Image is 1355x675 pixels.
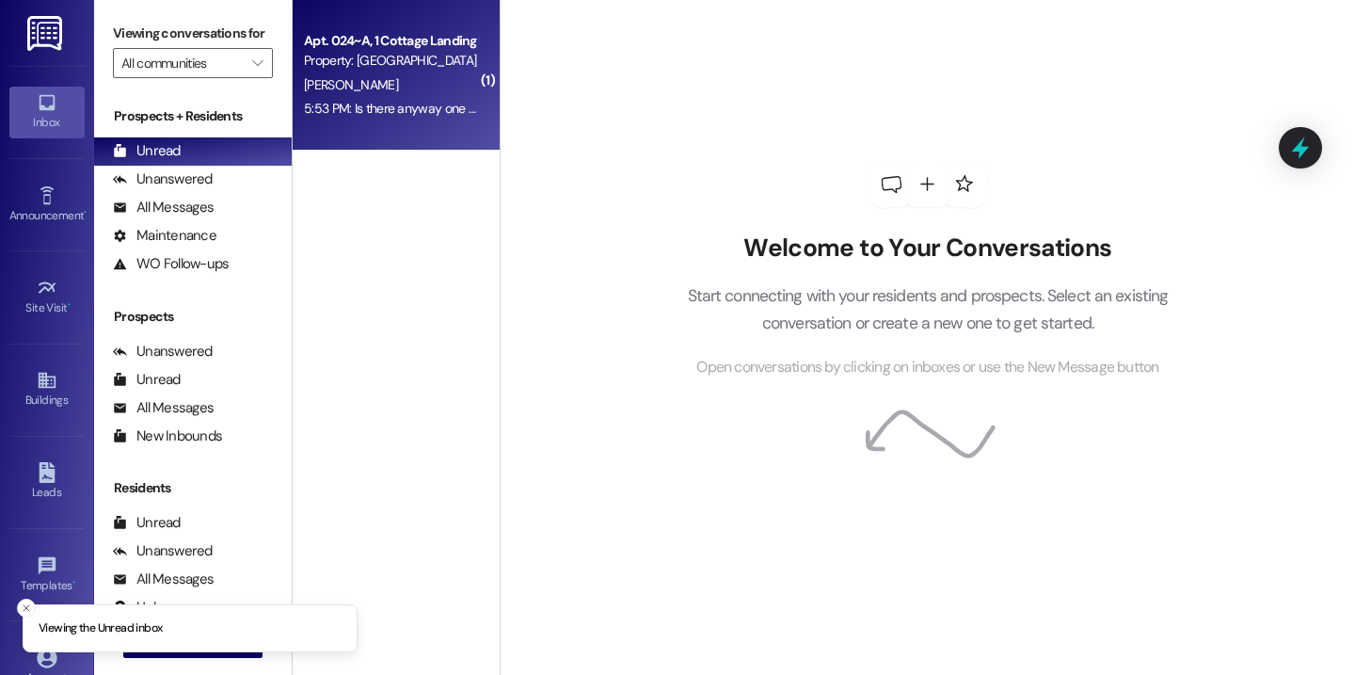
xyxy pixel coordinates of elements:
[113,570,214,589] div: All Messages
[113,398,214,418] div: All Messages
[113,198,214,217] div: All Messages
[121,48,243,78] input: All communities
[304,31,478,51] div: Apt. 024~A, 1 Cottage Landing Properties LLC
[94,478,292,498] div: Residents
[113,541,213,561] div: Unanswered
[113,141,181,161] div: Unread
[113,426,222,446] div: New Inbounds
[696,356,1158,379] span: Open conversations by clicking on inboxes or use the New Message button
[9,364,85,415] a: Buildings
[304,51,478,71] div: Property: [GEOGRAPHIC_DATA] [GEOGRAPHIC_DATA]
[27,16,66,51] img: ResiDesk Logo
[9,457,85,507] a: Leads
[659,233,1197,264] h2: Welcome to Your Conversations
[17,599,36,618] button: Close toast
[72,576,75,589] span: •
[113,19,273,48] label: Viewing conversations for
[94,106,292,126] div: Prospects + Residents
[113,169,213,189] div: Unanswered
[39,620,162,637] p: Viewing the Unread inbox
[94,307,292,327] div: Prospects
[9,87,85,137] a: Inbox
[113,513,181,533] div: Unread
[113,254,229,274] div: WO Follow-ups
[113,342,213,362] div: Unanswered
[659,282,1197,336] p: Start connecting with your residents and prospects. Select an existing conversation or create a n...
[304,76,398,93] span: [PERSON_NAME]
[9,272,85,323] a: Site Visit •
[113,370,181,390] div: Unread
[68,298,71,312] span: •
[252,56,263,71] i: 
[84,206,87,219] span: •
[9,550,85,601] a: Templates •
[113,226,216,246] div: Maintenance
